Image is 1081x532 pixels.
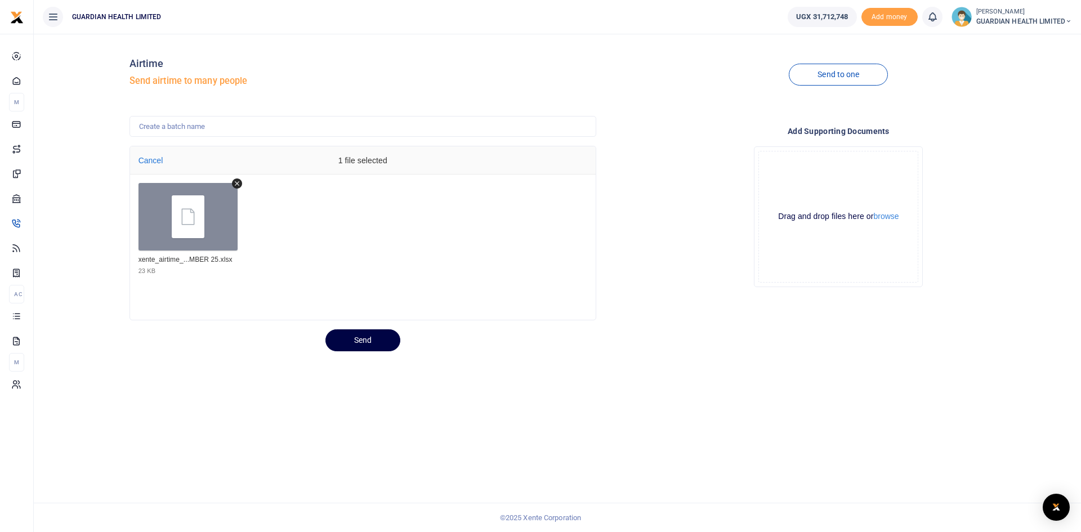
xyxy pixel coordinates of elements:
div: Drag and drop files here or [759,211,918,222]
h4: Add supporting Documents [605,125,1072,137]
div: xente_airtime_template - SEPTEMBER 25.xlsx [139,256,235,265]
span: UGX 31,712,748 [796,11,848,23]
div: File Uploader [754,146,923,287]
span: GUARDIAN HEALTH LIMITED [976,16,1072,26]
img: logo-small [10,11,24,24]
div: 23 KB [139,267,155,275]
h5: Send airtime to many people [129,75,596,87]
a: Send to one [789,64,888,86]
button: Cancel [135,153,167,168]
img: profile-user [952,7,972,27]
span: GUARDIAN HEALTH LIMITED [68,12,166,22]
input: Create a batch name [129,116,596,137]
div: Open Intercom Messenger [1043,494,1070,521]
a: Add money [861,12,918,20]
div: File Uploader [129,146,596,320]
span: Add money [861,8,918,26]
h4: Airtime [129,57,596,70]
button: Send [325,329,400,351]
li: Toup your wallet [861,8,918,26]
li: Wallet ballance [783,7,861,27]
a: logo-small logo-large logo-large [10,12,24,21]
div: 1 file selected [278,146,447,175]
li: M [9,93,24,111]
li: M [9,353,24,372]
a: profile-user [PERSON_NAME] GUARDIAN HEALTH LIMITED [952,7,1072,27]
small: [PERSON_NAME] [976,7,1072,17]
button: browse [873,212,899,220]
li: Ac [9,285,24,303]
button: Remove file [232,178,242,189]
a: UGX 31,712,748 [788,7,856,27]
